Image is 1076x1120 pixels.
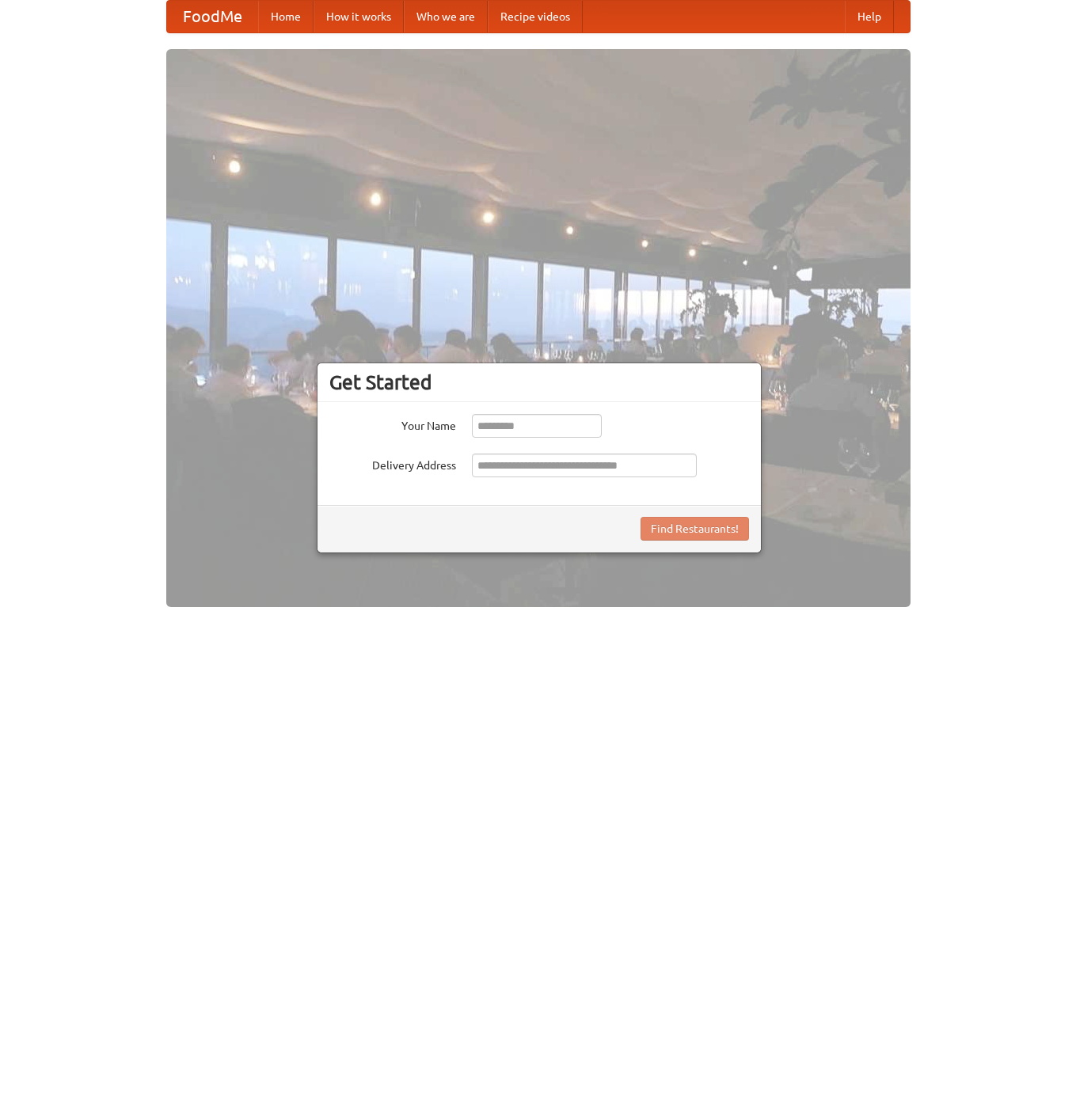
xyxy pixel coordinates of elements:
[329,414,456,434] label: Your Name
[329,454,456,473] label: Delivery Address
[167,1,258,32] a: FoodMe
[258,1,314,32] a: Home
[488,1,583,32] a: Recipe videos
[404,1,488,32] a: Who we are
[845,1,894,32] a: Help
[329,370,749,394] h3: Get Started
[641,517,749,541] button: Find Restaurants!
[314,1,404,32] a: How it works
